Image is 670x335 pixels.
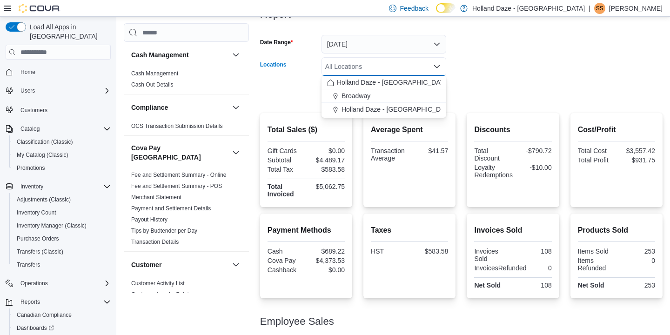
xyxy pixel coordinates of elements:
[20,87,35,94] span: Users
[131,182,222,190] span: Fee and Settlement Summary - POS
[131,172,227,178] a: Fee and Settlement Summary - Online
[131,216,167,223] span: Payout History
[515,248,552,255] div: 108
[131,81,174,88] a: Cash Out Details
[131,194,181,201] a: Merchant Statement
[131,205,211,212] a: Payment and Settlement Details
[308,257,345,264] div: $4,373.53
[515,147,552,154] div: -$790.72
[17,104,111,115] span: Customers
[13,259,111,270] span: Transfers
[371,124,448,135] h2: Average Spent
[13,322,111,334] span: Dashboards
[2,295,114,308] button: Reports
[618,156,655,164] div: $931.75
[13,220,111,231] span: Inventory Manager (Classic)
[516,164,552,171] div: -$10.00
[342,105,454,114] span: Holland Daze - [GEOGRAPHIC_DATA]
[131,280,185,287] a: Customer Activity List
[260,39,293,46] label: Date Range
[268,183,294,198] strong: Total Invoiced
[17,85,39,96] button: Users
[131,50,228,60] button: Cash Management
[20,107,47,114] span: Customers
[411,248,448,255] div: $583.58
[131,260,228,269] button: Customer
[17,296,111,308] span: Reports
[13,136,77,147] a: Classification (Classic)
[13,309,75,321] a: Canadian Compliance
[578,147,615,154] div: Total Cost
[9,232,114,245] button: Purchase Orders
[20,280,48,287] span: Operations
[17,123,111,134] span: Catalog
[371,225,448,236] h2: Taxes
[17,181,111,192] span: Inventory
[578,248,615,255] div: Items Sold
[308,248,345,255] div: $689.22
[17,67,39,78] a: Home
[131,291,192,298] span: Customer Loyalty Points
[9,161,114,174] button: Promotions
[19,4,60,13] img: Cova
[17,261,40,268] span: Transfers
[2,180,114,193] button: Inventory
[371,248,408,255] div: HST
[609,3,663,14] p: [PERSON_NAME]
[268,225,345,236] h2: Payment Methods
[515,281,552,289] div: 108
[20,183,43,190] span: Inventory
[9,245,114,258] button: Transfers (Classic)
[578,281,604,289] strong: Net Sold
[131,70,178,77] a: Cash Management
[268,248,304,255] div: Cash
[594,3,605,14] div: Shawn S
[618,281,655,289] div: 253
[131,123,223,129] a: OCS Transaction Submission Details
[230,49,241,60] button: Cash Management
[322,103,446,116] button: Holland Daze - [GEOGRAPHIC_DATA]
[2,277,114,290] button: Operations
[578,257,615,272] div: Items Refunded
[9,258,114,271] button: Transfers
[26,22,111,41] span: Load All Apps in [GEOGRAPHIC_DATA]
[17,196,71,203] span: Adjustments (Classic)
[13,220,90,231] a: Inventory Manager (Classic)
[9,193,114,206] button: Adjustments (Classic)
[530,264,551,272] div: 0
[13,194,74,205] a: Adjustments (Classic)
[124,169,249,251] div: Cova Pay [GEOGRAPHIC_DATA]
[131,227,197,234] span: Tips by Budtender per Day
[131,143,228,162] h3: Cova Pay [GEOGRAPHIC_DATA]
[13,246,111,257] span: Transfers (Classic)
[474,248,511,262] div: Invoices Sold
[268,124,345,135] h2: Total Sales ($)
[474,164,513,179] div: Loyalty Redemptions
[589,3,590,14] p: |
[308,183,345,190] div: $5,062.75
[268,266,304,274] div: Cashback
[17,66,111,78] span: Home
[131,260,161,269] h3: Customer
[433,63,441,70] button: Close list of options
[618,257,655,264] div: 0
[131,103,168,112] h3: Compliance
[308,166,345,173] div: $583.58
[20,68,35,76] span: Home
[2,103,114,116] button: Customers
[474,147,511,162] div: Total Discount
[13,233,111,244] span: Purchase Orders
[13,149,111,161] span: My Catalog (Classic)
[371,147,408,162] div: Transaction Average
[474,124,551,135] h2: Discounts
[13,322,58,334] a: Dashboards
[308,156,345,164] div: $4,489.17
[17,278,52,289] button: Operations
[596,3,603,14] span: SS
[13,162,111,174] span: Promotions
[268,147,304,154] div: Gift Cards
